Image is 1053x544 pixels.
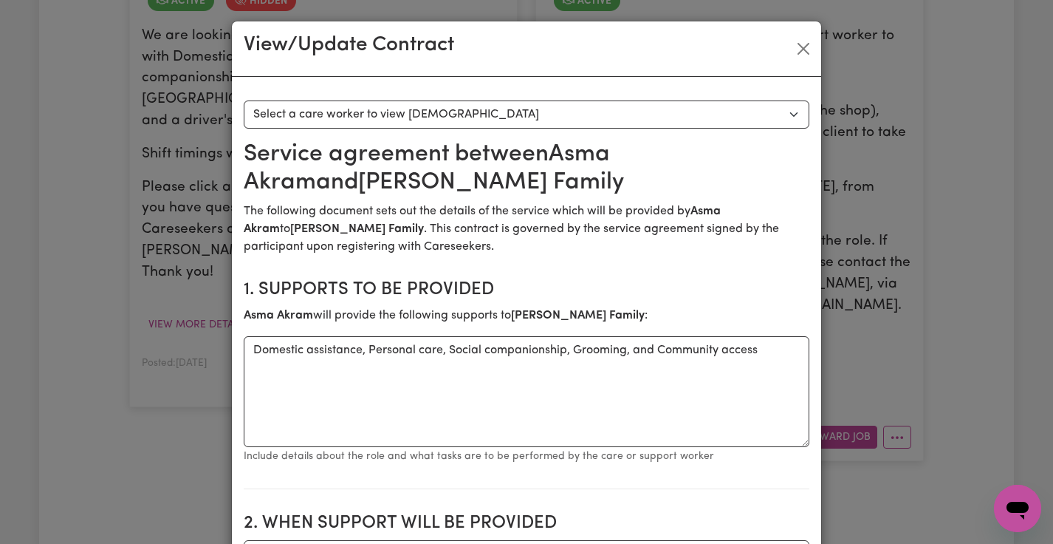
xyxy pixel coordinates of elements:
[792,37,815,61] button: Close
[244,33,454,58] h3: View/Update Contract
[244,140,809,197] h2: Service agreement between Asma Akram and [PERSON_NAME] Family
[244,451,714,462] small: Include details about the role and what tasks are to be performed by the care or support worker
[290,223,424,235] b: [PERSON_NAME] Family
[511,310,645,322] b: [PERSON_NAME] Family
[244,336,809,447] textarea: Domestic assistance, Personal care, Social companionship, Grooming, and Community access
[994,485,1041,532] iframe: Button to launch messaging window
[244,513,809,534] h2: 2. When support will be provided
[244,310,313,322] b: Asma Akram
[244,307,809,324] p: will provide the following supports to :
[244,203,809,256] p: The following document sets out the details of the service which will be provided by to . This co...
[244,279,809,301] h2: 1. Supports to be provided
